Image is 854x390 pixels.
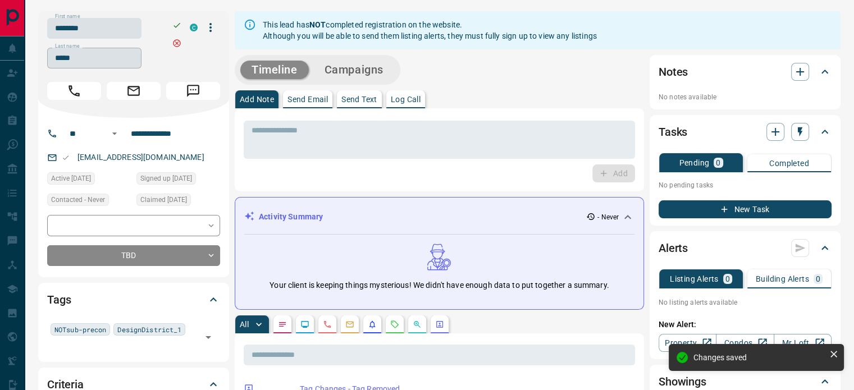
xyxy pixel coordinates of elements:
label: First name [55,13,80,20]
div: Tasks [659,118,832,145]
div: Alerts [659,235,832,261]
svg: Opportunities [413,320,422,329]
a: Property [659,334,716,352]
svg: Emails [345,320,354,329]
div: condos.ca [190,24,198,31]
svg: Calls [323,320,332,329]
p: Listing Alerts [670,275,719,283]
span: Message [166,82,220,100]
label: Last name [55,43,80,50]
div: Thu Sep 02 2021 [136,194,220,209]
span: DesignDistrict_1 [117,324,181,335]
strong: NOT [309,20,326,29]
div: This lead has completed registration on the website. Although you will be able to send them listi... [263,15,597,46]
h2: Alerts [659,239,688,257]
p: Add Note [240,95,274,103]
p: All [240,320,249,328]
svg: Email Valid [62,154,70,162]
svg: Listing Alerts [368,320,377,329]
span: NOTsub-precon [54,324,106,335]
a: Condos [716,334,774,352]
div: Tags [47,286,220,313]
p: New Alert: [659,319,832,331]
button: New Task [659,200,832,218]
svg: Notes [278,320,287,329]
p: 0 [816,275,820,283]
span: Active [DATE] [51,173,91,184]
button: Open [108,127,121,140]
h2: Tasks [659,123,687,141]
button: Open [200,329,216,345]
span: Email [107,82,161,100]
p: Pending [679,159,709,167]
h2: Notes [659,63,688,81]
svg: Lead Browsing Activity [300,320,309,329]
div: Notes [659,58,832,85]
svg: Agent Actions [435,320,444,329]
p: - Never [597,212,619,222]
p: No listing alerts available [659,297,832,308]
span: Contacted - Never [51,194,105,205]
p: Send Text [341,95,377,103]
p: Log Call [391,95,421,103]
p: Activity Summary [259,211,323,223]
div: Activity Summary- Never [244,207,634,227]
span: Signed up [DATE] [140,173,192,184]
a: [EMAIL_ADDRESS][DOMAIN_NAME] [77,153,204,162]
div: Thu Sep 02 2021 [47,172,131,188]
p: Your client is keeping things mysterious! We didn't have enough data to put together a summary. [270,279,609,291]
div: Thu Sep 02 2021 [136,172,220,188]
a: Mr.Loft [774,334,832,352]
p: Completed [769,159,809,167]
svg: Requests [390,320,399,329]
span: Call [47,82,101,100]
div: Changes saved [693,353,825,362]
p: 0 [716,159,720,167]
p: Building Alerts [756,275,809,283]
button: Timeline [240,61,309,79]
p: No notes available [659,92,832,102]
p: Send Email [287,95,328,103]
div: TBD [47,245,220,266]
h2: Tags [47,291,71,309]
button: Campaigns [313,61,395,79]
p: No pending tasks [659,177,832,194]
p: 0 [725,275,730,283]
span: Claimed [DATE] [140,194,187,205]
